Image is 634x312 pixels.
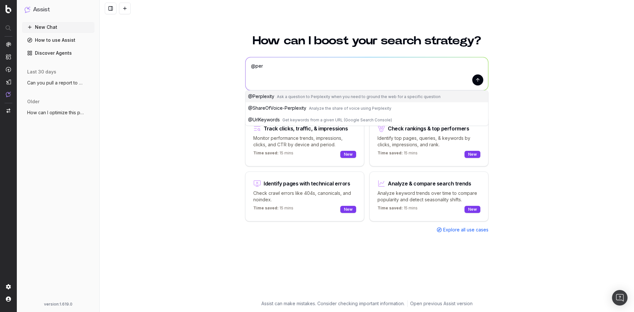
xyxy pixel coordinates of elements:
[377,190,480,203] p: Analyze keyword trends over time to compare popularity and detect seasonality shifts.
[246,114,488,126] button: @UrlKeywordsGet keywords from a given URL (Google Search Console)
[25,5,92,14] button: Assist
[277,94,441,99] span: Ask a question to Perplexity when you need to ground the web for a specific question
[410,300,473,307] a: Open previous Assist version
[6,92,11,97] img: Assist
[27,80,84,86] span: Can you pull a report to see the URLs th
[253,206,279,210] span: Time saved:
[377,206,403,210] span: Time saved:
[612,290,628,306] div: Open Intercom Messenger
[437,227,488,233] a: Explore all use cases
[465,151,480,158] div: New
[6,42,11,47] img: Analytics
[245,35,488,47] h1: How can I boost your search strategy?
[5,5,11,13] img: Botify logo
[248,105,306,111] span: @ ShareOfVoice-Perplexity
[377,206,418,213] p: 15 mins
[22,107,94,118] button: How can I optimize this page? [URL]
[27,98,39,105] span: older
[6,108,10,113] img: Switch project
[309,106,391,111] span: Analyze the share of voice using Perplexity
[253,190,356,203] p: Check crawl errors like 404s, canonicals, and noindex.
[443,227,488,233] span: Explore all use cases
[248,94,274,99] span: @ Perplexity
[22,48,94,58] a: Discover Agents
[282,117,392,122] span: Get keywords from a given URL (Google Search Console)
[340,206,356,213] div: New
[33,5,50,14] h1: Assist
[246,102,488,114] button: @ShareOfVoice-PerplexityAnalyze the share of voice using Perplexity
[377,135,480,148] p: Identify top pages, queries, & keywords by clicks, impressions, and rank.
[264,181,350,186] div: Identify pages with technical errors
[253,150,293,158] p: 15 mins
[253,150,279,155] span: Time saved:
[27,109,84,116] span: How can I optimize this page? [URL]
[261,300,405,307] p: Assist can make mistakes. Consider checking important information.
[22,78,94,88] button: Can you pull a report to see the URLs th
[388,126,469,131] div: Check rankings & top performers
[465,206,480,213] div: New
[253,135,356,148] p: Monitor performance trends, impressions, clicks, and CTR by device and period.
[22,22,94,32] button: New Chat
[246,57,488,90] textarea: @per
[248,117,280,122] span: @ UrlKeywords
[6,284,11,289] img: Setting
[25,302,92,307] div: version: 1.619.0
[22,35,94,45] a: How to use Assist
[27,69,56,75] span: last 30 days
[25,6,30,13] img: Assist
[253,206,293,213] p: 15 mins
[6,79,11,84] img: Studio
[246,91,488,102] button: @PerplexityAsk a question to Perplexity when you need to ground the web for a specific question
[6,296,11,302] img: My account
[340,151,356,158] div: New
[6,54,11,60] img: Intelligence
[377,150,418,158] p: 15 mins
[377,150,403,155] span: Time saved:
[264,126,348,131] div: Track clicks, traffic, & impressions
[388,181,471,186] div: Analyze & compare search trends
[6,67,11,72] img: Activation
